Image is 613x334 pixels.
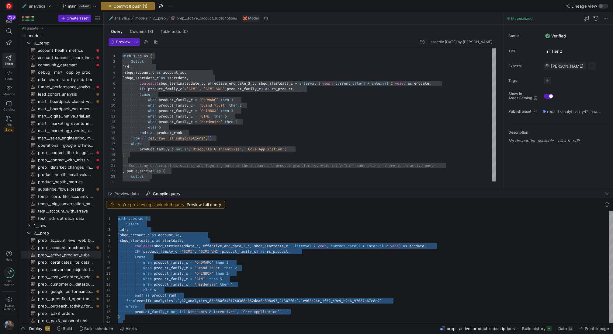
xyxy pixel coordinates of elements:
[38,266,94,273] span: prep__conversion_objects_for_visualisations_compatibility​​​​​​​​​​
[126,326,137,331] span: Alerts
[2,68,16,83] a: Code
[38,208,94,215] span: test__account_with_arrays​​​​​​​​​​
[21,200,101,207] a: temp__plg_conversation_analysis​​​​​​​​​​
[114,16,130,20] span: analytics
[21,288,101,295] a: prep__google_performance_analysis​​​​​​​​​​
[38,171,94,178] span: product_health_email_volumes​​​​​​​​​​
[265,86,269,91] span: as
[21,295,101,302] a: prep__greenfield_opportunity_touchpoints​​​​​​​​​​
[38,259,94,266] span: prep__certificates_lite_data_with_account_info​​​​​​​​​​
[323,81,331,86] span: year
[116,40,130,44] span: Preview
[21,134,101,142] a: mart__sales_engineering_impact​​​​​​​​​​
[109,59,115,64] div: 2
[109,135,115,141] div: 16
[571,4,597,9] span: Lineage view
[38,303,94,310] span: prep__outreach_activity_for_sdrs​​​​​​​​​​
[21,120,101,127] a: mart__marketing_events_influence_analysis​​​​​​​​​​
[577,323,612,334] button: Point lineage
[229,103,237,108] span: then
[182,30,188,33] span: (0)
[21,54,101,61] div: Press SPACE to select this row.
[208,81,255,86] span: effective_end_date_2_c
[109,119,115,125] div: 13
[148,119,157,124] span: when
[335,81,361,86] span: current_date
[21,25,101,32] div: Press SPACE to select this row.
[159,81,203,86] span: sbqq_terminateddate_c
[261,86,263,91] span: )
[125,70,154,75] span: sbqq_account_c
[272,86,293,91] span: rs_product
[148,136,154,141] span: ref
[109,97,115,103] div: 9
[140,130,146,135] span: end
[159,114,193,119] span: product_family_c
[235,119,237,124] span: 4
[199,97,218,102] span: 'OnDMARC'
[38,251,94,258] span: prep__active_product_subscriptions​​​​​​​​​​
[568,326,573,331] div: 12
[148,103,157,108] span: when
[151,15,167,22] button: 2__prep
[38,54,94,61] span: account_success_score_indicators​​​​​​​​​​
[22,4,26,8] span: 🧪
[203,86,225,91] span: 'BIMI VMC'
[29,4,45,9] span: analytics
[2,53,16,68] a: Editor
[21,76,101,83] div: Press SPACE to select this row.
[21,193,101,200] a: temp__certs_lite_accounts_for_sdrs​​​​​​​​​​
[159,103,193,108] span: product_family_c
[144,136,146,141] span: {
[148,125,157,130] span: else
[38,193,94,200] span: temp__certs_lite_accounts_for_sdrs​​​​​​​​​​
[109,86,115,92] div: 7
[21,61,101,69] a: community_datamart​​​​​​​​​​
[34,230,100,237] span: 2__prep
[38,244,94,251] span: prep__account_touchpoints​​​​​​​​​​
[2,98,16,114] a: Catalog
[148,86,182,91] span: product_family_c
[177,16,237,20] span: prep__active_product_subscriptions
[140,86,144,91] span: IF
[38,127,94,134] span: mart__marketing_events_performance_analysis​​​​​​​​​​
[38,288,94,295] span: prep__google_performance_analysis​​​​​​​​​​
[38,135,94,142] span: mart__sales_engineering_impact​​​​​​​​​​
[184,70,186,75] span: ,
[153,16,166,20] span: 2__prep
[203,81,206,86] span: ,
[21,54,101,61] a: account_success_score_indicators​​​​​​​​​​
[163,70,184,75] span: account_id
[541,107,602,115] button: redsift-analytics / y42_analytics_main / prep__active_product_subscriptions
[231,97,233,102] span: 1
[21,302,101,310] a: prep__outreach_activity_for_sdrs​​​​​​​​​​
[391,81,393,86] span: 2
[21,105,101,112] a: mart__boardpack_customer_base_view​​​​​​​​​​
[21,98,101,105] a: mart__boardpack_closed_won_by_region_view​​​​​​​​​​
[157,81,159,86] span: (
[227,86,261,91] span: product_family_c
[21,317,101,324] a: prep__pax8_subscriptions​​​​​​​​​​
[4,279,14,287] span: Get started
[38,76,94,83] span: eda__churn_rate_by_sub_tier​​​​​​​​​​
[21,2,52,10] button: 🧪analytics
[21,251,101,258] a: prep__active_product_subscriptions​​​​​​​​​​
[508,64,539,68] span: Experts
[161,76,165,80] span: as
[220,108,229,113] span: then
[220,97,229,102] span: then
[4,127,14,132] span: Beta
[21,127,101,134] div: Press SPACE to select this row.
[146,86,148,91] span: `
[508,92,532,100] span: Show in Asset Catalog
[109,125,115,130] div: 14
[125,65,129,69] span: id
[240,103,242,108] span: 2
[2,114,16,134] a: PRsBeta
[148,114,157,119] span: when
[547,109,601,114] span: redsift-analytics / y42_analytics_main / prep__active_product_subscriptions
[367,81,369,86] span: +
[21,134,101,142] div: Press SPACE to select this row.
[508,79,539,83] span: Tags
[3,92,15,96] span: Monitor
